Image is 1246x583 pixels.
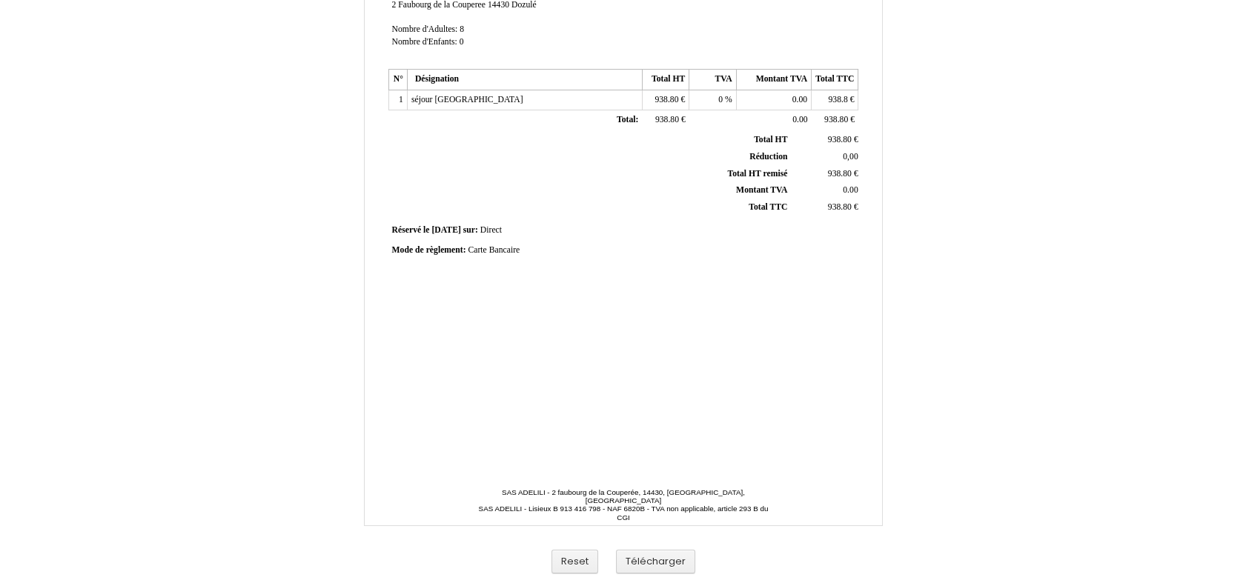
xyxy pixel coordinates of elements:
[642,110,689,131] td: €
[431,225,460,235] span: [DATE]
[828,95,847,104] span: 938.8
[388,70,407,90] th: N°
[479,504,769,521] span: SAS ADELILI - Lisieux B 913 416 798 - NAF 6820B - TVA non applicable, article 293 B du CGI
[468,245,520,255] span: Carte Bancaire
[407,70,642,90] th: Désignation
[502,488,745,504] span: SAS ADELILI - 2 faubourg de la Couperée, 14430, [GEOGRAPHIC_DATA], [GEOGRAPHIC_DATA]
[812,90,858,110] td: €
[460,24,464,34] span: 8
[655,115,679,124] span: 938.80
[792,115,807,124] span: 0.00
[655,95,678,104] span: 938.80
[843,152,858,161] span: 0,00
[718,95,723,104] span: 0
[790,165,861,182] td: €
[642,70,689,90] th: Total HT
[727,169,787,179] span: Total HT remisé
[749,152,787,161] span: Réduction
[392,24,458,34] span: Nombre d'Adultes:
[616,550,695,574] button: Télécharger
[689,70,736,90] th: TVA
[754,135,787,144] span: Total HT
[460,37,464,47] span: 0
[411,95,523,104] span: séjour [GEOGRAPHIC_DATA]
[551,550,598,574] button: Reset
[812,70,858,90] th: Total TTC
[689,90,736,110] td: %
[824,115,848,124] span: 938.80
[749,202,787,212] span: Total TTC
[828,169,852,179] span: 938.80
[790,132,861,148] td: €
[388,90,407,110] td: 1
[736,185,787,195] span: Montant TVA
[828,202,852,212] span: 938.80
[843,185,858,195] span: 0.00
[392,37,457,47] span: Nombre d'Enfants:
[463,225,478,235] span: sur:
[617,115,638,124] span: Total:
[480,225,502,235] span: Direct
[736,70,811,90] th: Montant TVA
[792,95,807,104] span: 0.00
[812,110,858,131] td: €
[642,90,689,110] td: €
[392,245,466,255] span: Mode de règlement:
[828,135,852,144] span: 938.80
[392,225,430,235] span: Réservé le
[790,199,861,216] td: €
